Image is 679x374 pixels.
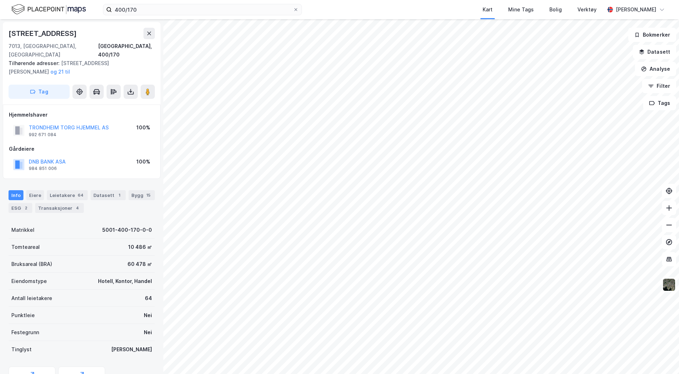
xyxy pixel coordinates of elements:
[642,79,676,93] button: Filter
[635,62,676,76] button: Analyse
[144,311,152,320] div: Nei
[145,192,152,199] div: 15
[111,345,152,354] div: [PERSON_NAME]
[98,42,155,59] div: [GEOGRAPHIC_DATA], 400/170
[11,243,40,251] div: Tomteareal
[129,190,155,200] div: Bygg
[549,5,562,14] div: Bolig
[145,294,152,303] div: 64
[9,145,154,153] div: Gårdeiere
[9,85,70,99] button: Tag
[127,260,152,268] div: 60 478 ㎡
[11,328,39,337] div: Festegrunn
[11,226,34,234] div: Matrikkel
[35,203,84,213] div: Transaksjoner
[11,294,52,303] div: Antall leietakere
[136,123,150,132] div: 100%
[11,3,86,16] img: logo.f888ab2527a4732fd821a326f86c7f29.svg
[102,226,152,234] div: 5001-400-170-0-0
[11,311,35,320] div: Punktleie
[11,277,47,285] div: Eiendomstype
[616,5,656,14] div: [PERSON_NAME]
[144,328,152,337] div: Nei
[633,45,676,59] button: Datasett
[9,190,23,200] div: Info
[9,42,98,59] div: 7013, [GEOGRAPHIC_DATA], [GEOGRAPHIC_DATA]
[22,204,29,212] div: 2
[128,243,152,251] div: 10 486 ㎡
[112,4,293,15] input: Søk på adresse, matrikkel, gårdeiere, leietakere eller personer
[26,190,44,200] div: Eiere
[98,277,152,285] div: Hotell, Kontor, Handel
[11,345,32,354] div: Tinglyst
[91,190,126,200] div: Datasett
[74,204,81,212] div: 4
[9,111,154,119] div: Hjemmelshaver
[29,166,57,171] div: 984 851 006
[643,340,679,374] iframe: Chat Widget
[11,260,52,268] div: Bruksareal (BRA)
[643,96,676,110] button: Tags
[628,28,676,42] button: Bokmerker
[9,28,78,39] div: [STREET_ADDRESS]
[47,190,88,200] div: Leietakere
[136,157,150,166] div: 100%
[483,5,493,14] div: Kart
[9,60,61,66] span: Tilhørende adresser:
[577,5,597,14] div: Verktøy
[9,59,149,76] div: [STREET_ADDRESS][PERSON_NAME]
[29,132,56,138] div: 992 671 084
[9,203,32,213] div: ESG
[116,192,123,199] div: 1
[508,5,534,14] div: Mine Tags
[662,278,676,292] img: 9k=
[643,340,679,374] div: Kontrollprogram for chat
[76,192,85,199] div: 64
